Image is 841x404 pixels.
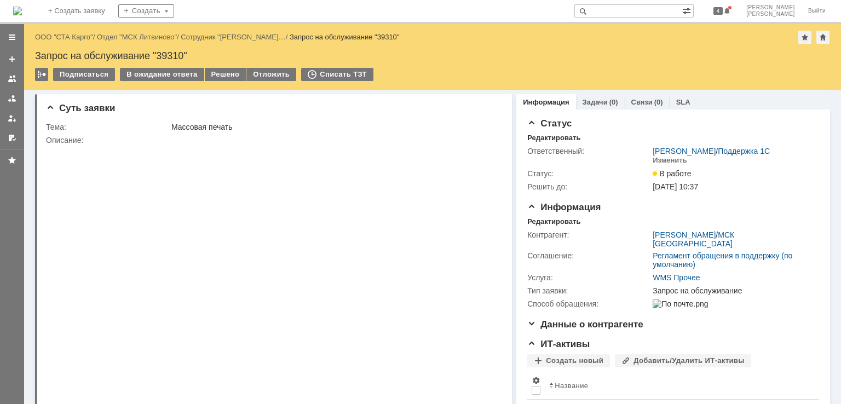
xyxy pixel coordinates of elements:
a: Отдел "МСК Литвиново" [97,33,177,41]
div: Статус: [527,169,650,178]
a: Заявки на командах [3,70,21,88]
span: Данные о контрагенте [527,319,643,330]
a: Сотрудник "[PERSON_NAME]… [181,33,285,41]
span: Статус [527,118,572,129]
div: Запрос на обслуживание "39310" [290,33,400,41]
a: [PERSON_NAME] [653,230,716,239]
div: Работа с массовостью [35,68,48,81]
div: Запрос на обслуживание [653,286,814,295]
a: Задачи [583,98,608,106]
div: Изменить [653,156,687,165]
div: Тема: [46,123,169,131]
div: Массовая печать [171,123,497,131]
div: Описание: [46,136,499,145]
div: Редактировать [527,134,580,142]
div: (0) [654,98,663,106]
div: Добавить в избранное [798,31,811,44]
th: Название [545,372,810,400]
span: ИТ-активы [527,339,590,349]
span: [PERSON_NAME] [746,4,795,11]
div: Название [555,382,588,390]
a: Связи [631,98,653,106]
div: / [653,230,814,248]
a: Мои согласования [3,129,21,147]
a: Мои заявки [3,109,21,127]
div: Решить до: [527,182,650,191]
img: По почте.png [653,299,708,308]
div: Тип заявки: [527,286,650,295]
a: ООО "СТА Карго" [35,33,93,41]
img: logo [13,7,22,15]
span: 4 [713,7,723,15]
span: Информация [527,202,601,212]
span: [PERSON_NAME] [746,11,795,18]
div: Запрос на обслуживание "39310" [35,50,830,61]
div: Сделать домашней страницей [816,31,830,44]
div: / [97,33,181,41]
span: Настройки [532,376,540,385]
div: Контрагент: [527,230,650,239]
a: Создать заявку [3,50,21,68]
a: Поддержка 1С [718,147,770,155]
div: / [35,33,97,41]
div: Услуга: [527,273,650,282]
span: В работе [653,169,691,178]
a: Регламент обращения в поддержку (по умолчанию) [653,251,792,269]
div: (0) [609,98,618,106]
a: Заявки в моей ответственности [3,90,21,107]
a: Информация [523,98,569,106]
div: Редактировать [527,217,580,226]
a: SLA [676,98,690,106]
div: Создать [118,4,174,18]
span: [DATE] 10:37 [653,182,698,191]
a: [PERSON_NAME] [653,147,716,155]
div: Соглашение: [527,251,650,260]
a: МСК [GEOGRAPHIC_DATA] [653,230,734,248]
a: WMS Прочее [653,273,700,282]
span: Суть заявки [46,103,115,113]
span: Расширенный поиск [682,5,693,15]
div: / [653,147,770,155]
div: Способ обращения: [527,299,650,308]
div: Ответственный: [527,147,650,155]
div: / [181,33,290,41]
a: Перейти на домашнюю страницу [13,7,22,15]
